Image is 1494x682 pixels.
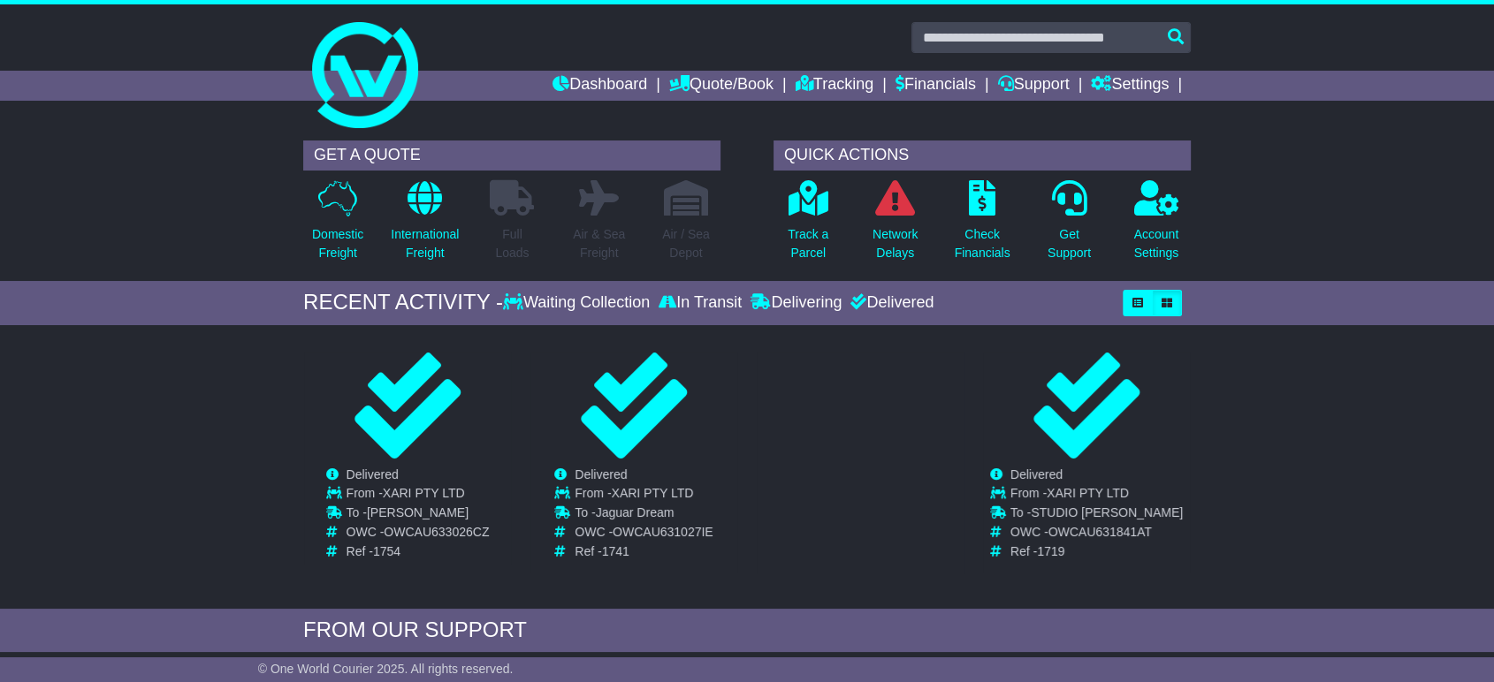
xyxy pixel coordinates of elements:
span: OWCAU631841AT [1048,525,1152,539]
span: XARI PTY LTD [383,486,465,500]
span: [PERSON_NAME] [367,505,469,519]
span: Delivered [347,467,399,481]
td: OWC - [347,525,490,544]
p: Account Settings [1134,225,1179,262]
span: 1719 [1037,544,1064,558]
td: From - [575,486,713,505]
span: OWCAU631027IE [613,525,713,539]
div: RECENT ACTIVITY - [303,290,503,315]
span: XARI PTY LTD [835,486,917,500]
span: Delivered [797,467,850,481]
span: © One World Courier 2025. All rights reserved. [258,662,514,676]
span: XARI PTY LTD [612,486,694,500]
p: Track a Parcel [788,225,828,262]
td: Ref - [575,544,713,559]
td: To - [1010,505,1183,525]
td: From - [797,486,942,505]
a: Track aParcel [787,179,829,272]
a: Settings [1091,71,1169,101]
div: QUICK ACTIONS [774,140,1191,170]
span: 1741 [602,544,629,558]
div: Delivering [746,293,846,313]
a: Dashboard [553,71,647,101]
a: Support [998,71,1070,101]
span: Jaguar Dream [596,505,675,519]
a: DomesticFreight [311,179,364,272]
p: Air / Sea Depot [662,225,710,262]
a: Financials [896,71,976,101]
p: Full Loads [490,225,534,262]
div: Delivered [846,293,934,313]
td: OWC - [1010,525,1183,544]
td: To - [575,505,713,525]
span: STUDIO [PERSON_NAME] [1031,505,1183,519]
span: Delivered [1010,467,1063,481]
span: [PERSON_NAME] AS [819,505,940,519]
td: OWC - [575,525,713,544]
a: AccountSettings [1133,179,1180,272]
td: To - [347,505,490,525]
td: From - [347,486,490,505]
p: International Freight [391,225,459,262]
span: XARI PTY LTD [1047,486,1129,500]
a: NetworkDelays [872,179,919,272]
span: 1754 [373,544,400,558]
p: Get Support [1048,225,1091,262]
p: Check Financials [955,225,1010,262]
span: Delivered [575,467,627,481]
td: Ref - [797,544,942,559]
a: Quote/Book [669,71,774,101]
p: Network Delays [873,225,918,262]
a: Tracking [796,71,873,101]
div: Waiting Collection [503,293,654,313]
a: CheckFinancials [954,179,1011,272]
div: In Transit [654,293,746,313]
div: FROM OUR SUPPORT [303,618,1191,643]
td: OWC - [797,525,942,544]
span: 1738 and 1739 [825,544,907,558]
td: From - [1010,486,1183,505]
a: GetSupport [1047,179,1092,272]
span: OWCAU629759NO [835,525,942,539]
p: Domestic Freight [312,225,363,262]
td: Ref - [347,544,490,559]
span: OWCAU633026CZ [384,525,489,539]
td: To - [797,505,942,525]
a: InternationalFreight [390,179,460,272]
td: Ref - [1010,544,1183,559]
p: Air & Sea Freight [573,225,625,262]
div: GET A QUOTE [303,140,720,170]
